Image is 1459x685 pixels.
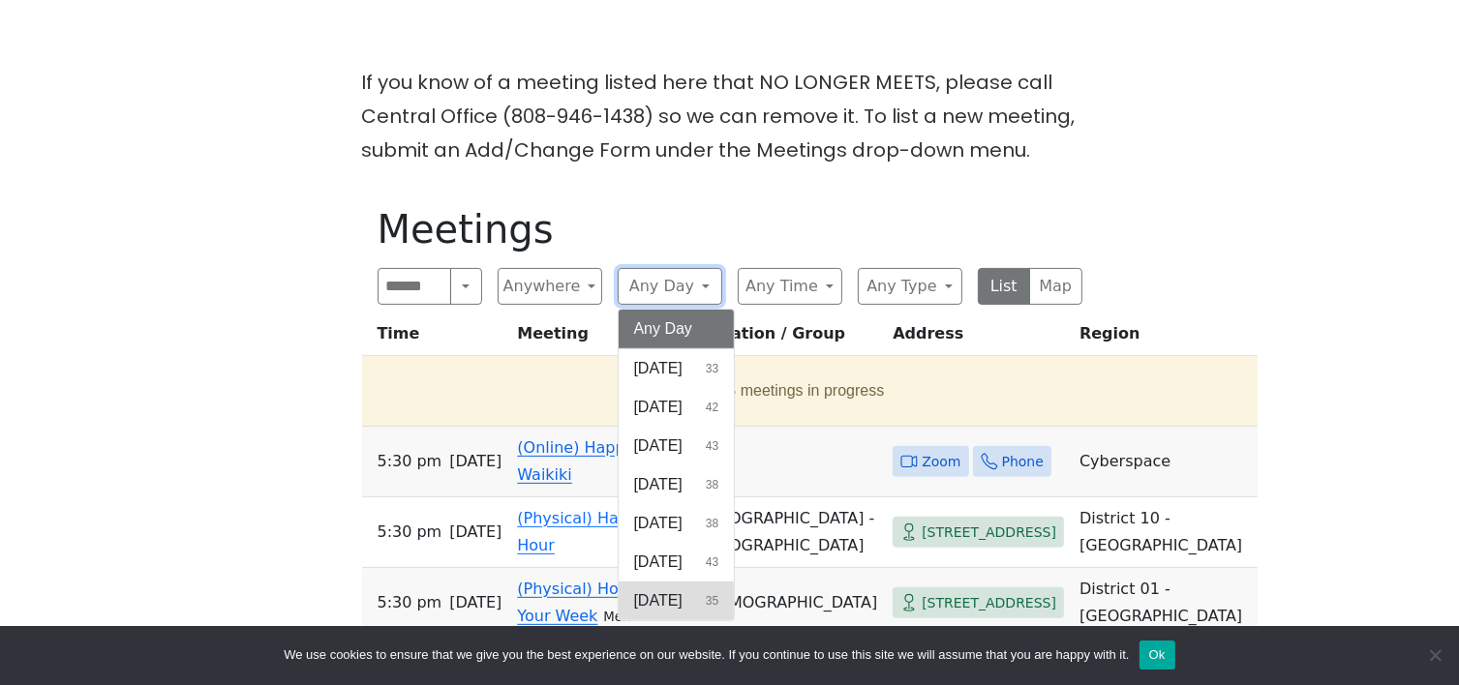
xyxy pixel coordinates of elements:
td: District 01 - [GEOGRAPHIC_DATA] [1072,568,1258,639]
span: [DATE] [634,551,683,574]
a: (Physical) Happy Hour [517,509,647,554]
td: [GEOGRAPHIC_DATA] - [GEOGRAPHIC_DATA] [693,497,885,568]
span: 5:30 PM [378,589,442,616]
span: [DATE] [634,357,683,380]
button: Any Time [738,268,842,305]
span: [DATE] [634,396,683,419]
span: 38 results [706,515,718,532]
div: Any Day [618,309,736,621]
button: [DATE]43 results [619,427,735,465]
button: Any Type [858,268,962,305]
span: [DATE] [634,589,683,612]
small: Men [603,610,630,624]
span: 42 results [706,399,718,416]
button: [DATE]35 results [619,581,735,620]
span: [DATE] [634,512,683,535]
h1: Meetings [378,206,1082,253]
span: [STREET_ADDRESS] [922,591,1056,615]
span: 5:30 PM [378,448,442,475]
span: [STREET_ADDRESS] [922,521,1056,545]
td: Cyberspace [1072,427,1258,497]
button: [DATE]38 results [619,465,735,504]
a: (Online) Happy Hour Waikiki [517,438,676,484]
button: Anywhere [498,268,602,305]
th: Address [885,320,1072,356]
span: 43 results [706,553,718,571]
span: [DATE] [449,519,502,546]
span: Phone [1002,450,1044,474]
span: We use cookies to ensure that we give you the best experience on our website. If you continue to ... [284,645,1129,665]
button: Ok [1140,640,1175,670]
button: [DATE]38 results [619,504,735,543]
button: Map [1029,268,1082,305]
th: Time [362,320,510,356]
span: 33 results [706,360,718,377]
a: (Physical) How Was Your Week [517,580,668,625]
button: Search [450,268,481,305]
span: 35 results [706,592,718,610]
span: 38 results [706,476,718,493]
button: [DATE]43 results [619,543,735,581]
input: Search [378,268,452,305]
span: [DATE] [449,589,502,616]
p: If you know of a meeting listed here that NO LONGER MEETS, please call Central Office (808-946-14... [362,66,1098,167]
button: 5 meetings in progress [370,364,1243,418]
th: Location / Group [693,320,885,356]
button: Any Day [619,310,735,348]
span: 5:30 PM [378,519,442,546]
span: No [1425,645,1444,665]
th: Region [1072,320,1258,356]
button: List [978,268,1031,305]
button: [DATE]42 results [619,388,735,427]
button: Any Day [618,268,722,305]
button: [DATE]33 results [619,349,735,388]
span: [DATE] [449,448,502,475]
span: Zoom [922,450,960,474]
span: [DATE] [634,473,683,496]
th: Meeting [509,320,693,356]
td: [DEMOGRAPHIC_DATA] [693,568,885,639]
td: District 10 - [GEOGRAPHIC_DATA] [1072,497,1258,568]
span: [DATE] [634,434,683,458]
span: 43 results [706,437,718,455]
